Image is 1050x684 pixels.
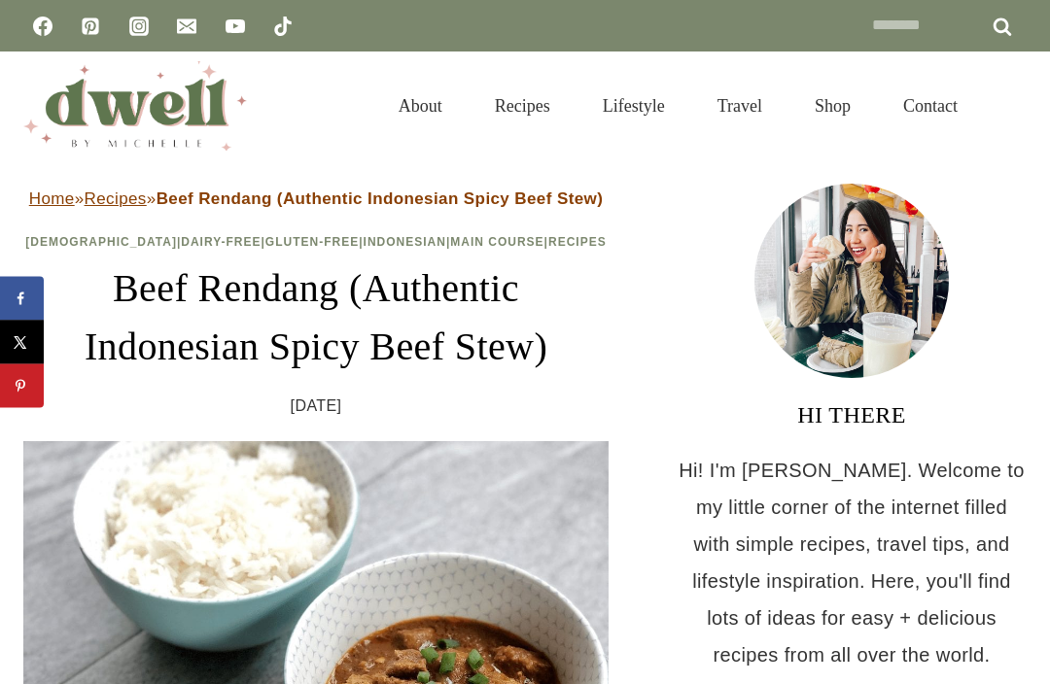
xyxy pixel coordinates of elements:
[691,72,788,140] a: Travel
[23,7,62,46] a: Facebook
[263,7,302,46] a: TikTok
[994,89,1027,122] button: View Search Form
[181,235,261,249] a: Dairy-Free
[25,235,177,249] a: [DEMOGRAPHIC_DATA]
[157,189,604,208] strong: Beef Rendang (Authentic Indonesian Spicy Beef Stew)
[677,397,1027,432] h3: HI THERE
[577,72,691,140] a: Lifestyle
[372,72,984,140] nav: Primary Navigation
[364,235,446,249] a: Indonesian
[216,7,255,46] a: YouTube
[372,72,469,140] a: About
[29,189,604,208] span: » »
[677,452,1027,673] p: Hi! I'm [PERSON_NAME]. Welcome to my little corner of the internet filled with simple recipes, tr...
[291,392,342,421] time: [DATE]
[120,7,158,46] a: Instagram
[85,189,147,208] a: Recipes
[788,72,877,140] a: Shop
[877,72,984,140] a: Contact
[450,235,543,249] a: Main Course
[23,259,609,376] h1: Beef Rendang (Authentic Indonesian Spicy Beef Stew)
[23,61,247,151] img: DWELL by michelle
[265,235,359,249] a: Gluten-Free
[29,189,75,208] a: Home
[167,7,206,46] a: Email
[548,235,607,249] a: Recipes
[469,72,577,140] a: Recipes
[25,235,606,249] span: | | | | |
[71,7,110,46] a: Pinterest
